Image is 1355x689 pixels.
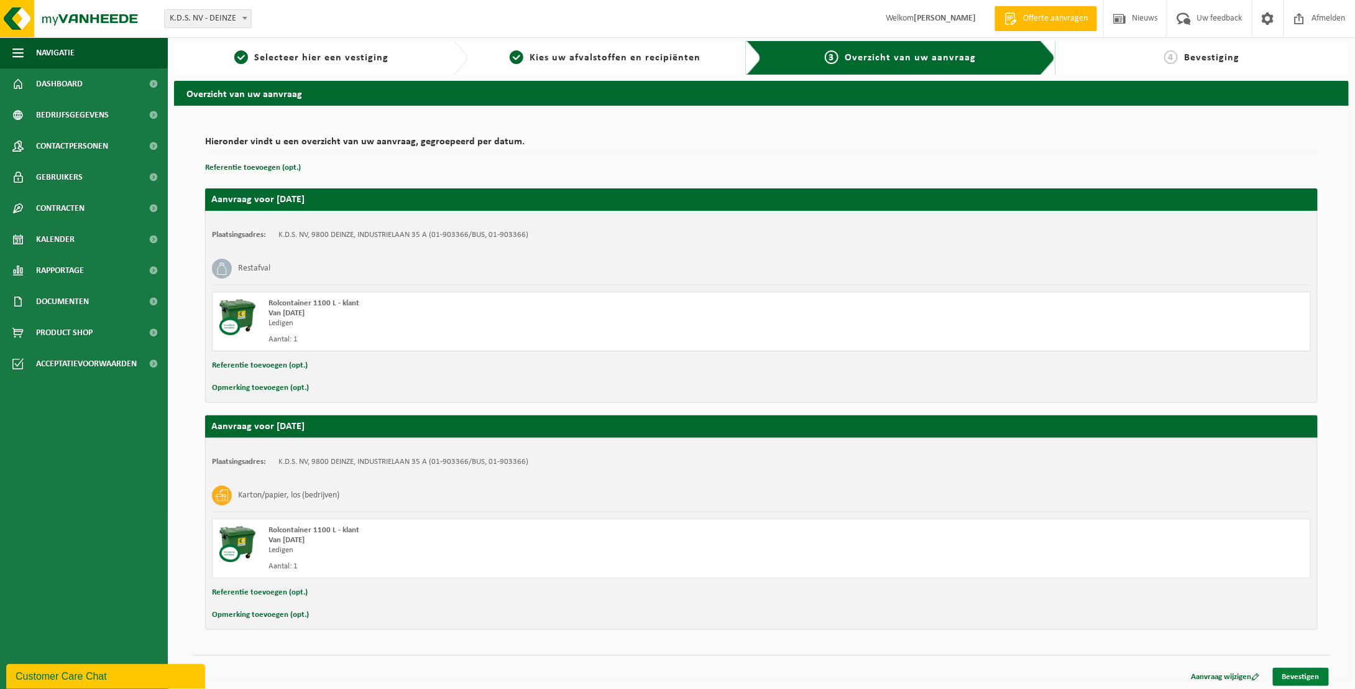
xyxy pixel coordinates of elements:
[278,230,528,240] td: K.D.S. NV, 9800 DEINZE, INDUSTRIELAAN 35 A (01-903366/BUS, 01-903366)
[269,526,359,534] span: Rolcontainer 1100 L - klant
[212,231,266,239] strong: Plaatsingsadres:
[36,348,137,379] span: Acceptatievoorwaarden
[269,318,811,328] div: Ledigen
[1164,50,1178,64] span: 4
[36,317,93,348] span: Product Shop
[269,536,305,544] strong: Van [DATE]
[36,286,89,317] span: Documenten
[1182,668,1269,686] a: Aanvraag wijzigen
[36,193,85,224] span: Contracten
[994,6,1097,31] a: Offerte aanvragen
[212,607,309,623] button: Opmerking toevoegen (opt.)
[212,458,266,466] strong: Plaatsingsadres:
[174,81,1349,105] h2: Overzicht van uw aanvraag
[36,224,75,255] span: Kalender
[6,662,208,689] iframe: chat widget
[1184,53,1239,63] span: Bevestiging
[212,585,308,601] button: Referentie toevoegen (opt.)
[825,50,838,64] span: 3
[845,53,976,63] span: Overzicht van uw aanvraag
[212,358,308,374] button: Referentie toevoegen (opt.)
[205,160,301,176] button: Referentie toevoegen (opt.)
[1273,668,1329,686] a: Bevestigen
[474,50,737,65] a: 2Kies uw afvalstoffen en recipiënten
[278,457,528,467] td: K.D.S. NV, 9800 DEINZE, INDUSTRIELAAN 35 A (01-903366/BUS, 01-903366)
[205,137,1318,154] h2: Hieronder vindt u een overzicht van uw aanvraag, gegroepeerd per datum.
[269,299,359,307] span: Rolcontainer 1100 L - klant
[234,50,248,64] span: 1
[164,9,252,28] span: K.D.S. NV - DEINZE
[219,525,256,563] img: WB-1100-CU.png
[211,195,305,205] strong: Aanvraag voor [DATE]
[36,37,75,68] span: Navigatie
[36,131,108,162] span: Contactpersonen
[914,14,976,23] strong: [PERSON_NAME]
[269,545,811,555] div: Ledigen
[36,255,84,286] span: Rapportage
[36,162,83,193] span: Gebruikers
[269,562,811,571] div: Aantal: 1
[211,422,305,432] strong: Aanvraag voor [DATE]
[269,335,811,344] div: Aantal: 1
[219,298,256,336] img: WB-1100-CU.png
[180,50,443,65] a: 1Selecteer hier een vestiging
[254,53,388,63] span: Selecteer hier een vestiging
[510,50,523,64] span: 2
[36,68,83,99] span: Dashboard
[530,53,700,63] span: Kies uw afvalstoffen en recipiënten
[1020,12,1091,25] span: Offerte aanvragen
[36,99,109,131] span: Bedrijfsgegevens
[269,309,305,317] strong: Van [DATE]
[238,486,339,506] h3: Karton/papier, los (bedrijven)
[165,10,251,27] span: K.D.S. NV - DEINZE
[238,259,270,279] h3: Restafval
[212,380,309,396] button: Opmerking toevoegen (opt.)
